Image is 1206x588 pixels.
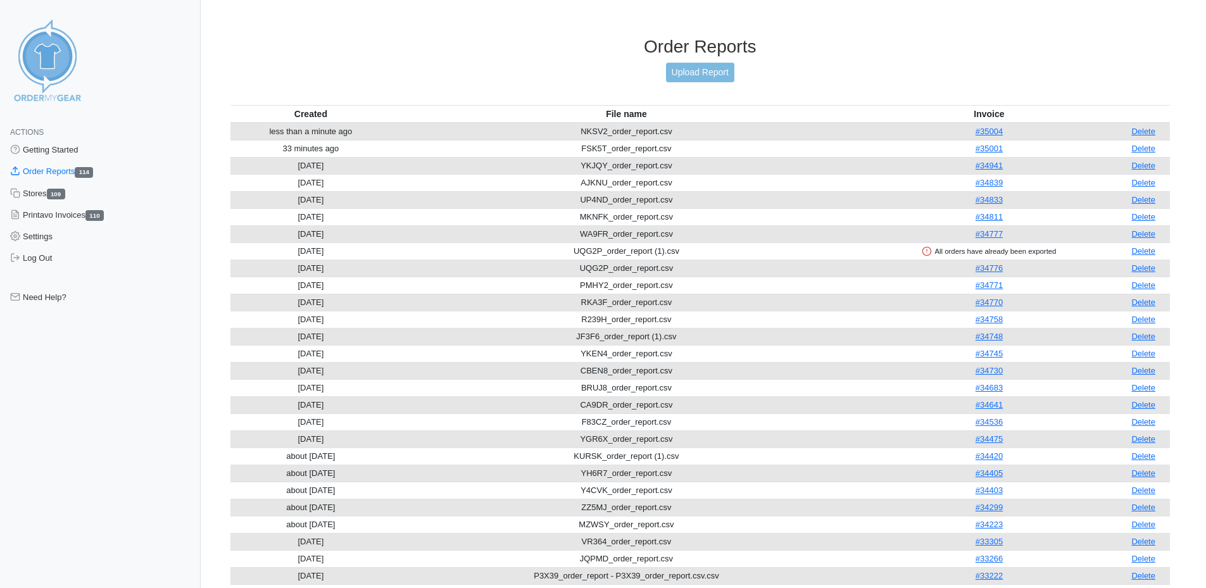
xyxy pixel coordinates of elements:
[230,36,1171,58] h3: Order Reports
[230,482,392,499] td: about [DATE]
[1131,349,1155,358] a: Delete
[1131,332,1155,341] a: Delete
[391,550,861,567] td: JQPMD_order_report.csv
[391,174,861,191] td: AJKNU_order_report.csv
[230,174,392,191] td: [DATE]
[391,157,861,174] td: YKJQY_order_report.csv
[1131,468,1155,478] a: Delete
[391,328,861,345] td: JF3F6_order_report (1).csv
[391,430,861,447] td: YGR6X_order_report.csv
[1131,229,1155,239] a: Delete
[391,362,861,379] td: CBEN8_order_report.csv
[391,191,861,208] td: UP4ND_order_report.csv
[976,195,1003,204] a: #34833
[976,485,1003,495] a: #34403
[1131,537,1155,546] a: Delete
[10,128,44,137] span: Actions
[1131,485,1155,495] a: Delete
[230,396,392,413] td: [DATE]
[391,379,861,396] td: BRUJ8_order_report.csv
[976,297,1003,307] a: #34770
[1131,503,1155,512] a: Delete
[230,105,392,123] th: Created
[391,447,861,465] td: KURSK_order_report (1).csv
[864,246,1115,257] div: All orders have already been exported
[75,167,93,178] span: 114
[862,105,1117,123] th: Invoice
[976,400,1003,410] a: #34641
[47,189,65,199] span: 109
[1131,451,1155,461] a: Delete
[391,140,861,157] td: FSK5T_order_report.csv
[1131,263,1155,273] a: Delete
[391,516,861,533] td: MZWSY_order_report.csv
[391,533,861,550] td: VR364_order_report.csv
[230,157,392,174] td: [DATE]
[230,294,392,311] td: [DATE]
[391,260,861,277] td: UQG2P_order_report.csv
[230,499,392,516] td: about [DATE]
[976,503,1003,512] a: #34299
[391,567,861,584] td: P3X39_order_report - P3X39_order_report.csv.csv
[230,567,392,584] td: [DATE]
[976,212,1003,222] a: #34811
[976,554,1003,563] a: #33266
[391,482,861,499] td: Y4CVK_order_report.csv
[391,413,861,430] td: F83CZ_order_report.csv
[1131,178,1155,187] a: Delete
[1131,315,1155,324] a: Delete
[391,225,861,242] td: WA9FR_order_report.csv
[976,229,1003,239] a: #34777
[230,447,392,465] td: about [DATE]
[976,178,1003,187] a: #34839
[391,311,861,328] td: R239H_order_report.csv
[976,315,1003,324] a: #34758
[230,260,392,277] td: [DATE]
[1131,554,1155,563] a: Delete
[391,396,861,413] td: CA9DR_order_report.csv
[391,499,861,516] td: ZZ5MJ_order_report.csv
[1131,366,1155,375] a: Delete
[976,280,1003,290] a: #34771
[1131,571,1155,580] a: Delete
[1131,400,1155,410] a: Delete
[230,379,392,396] td: [DATE]
[230,140,392,157] td: 33 minutes ago
[976,263,1003,273] a: #34776
[1131,297,1155,307] a: Delete
[230,225,392,242] td: [DATE]
[976,332,1003,341] a: #34748
[391,123,861,141] td: NKSV2_order_report.csv
[391,465,861,482] td: YH6R7_order_report.csv
[230,362,392,379] td: [DATE]
[1131,417,1155,427] a: Delete
[1131,127,1155,136] a: Delete
[391,105,861,123] th: File name
[976,520,1003,529] a: #34223
[1131,212,1155,222] a: Delete
[230,311,392,328] td: [DATE]
[85,210,104,221] span: 110
[1131,144,1155,153] a: Delete
[391,208,861,225] td: MKNFK_order_report.csv
[230,345,392,362] td: [DATE]
[230,550,392,567] td: [DATE]
[230,277,392,294] td: [DATE]
[230,516,392,533] td: about [DATE]
[1131,195,1155,204] a: Delete
[976,349,1003,358] a: #34745
[1131,383,1155,392] a: Delete
[391,345,861,362] td: YKEN4_order_report.csv
[391,277,861,294] td: PMHY2_order_report.csv
[1131,520,1155,529] a: Delete
[230,191,392,208] td: [DATE]
[976,468,1003,478] a: #34405
[1131,246,1155,256] a: Delete
[230,208,392,225] td: [DATE]
[230,430,392,447] td: [DATE]
[976,383,1003,392] a: #34683
[1131,434,1155,444] a: Delete
[976,451,1003,461] a: #34420
[976,537,1003,546] a: #33305
[230,413,392,430] td: [DATE]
